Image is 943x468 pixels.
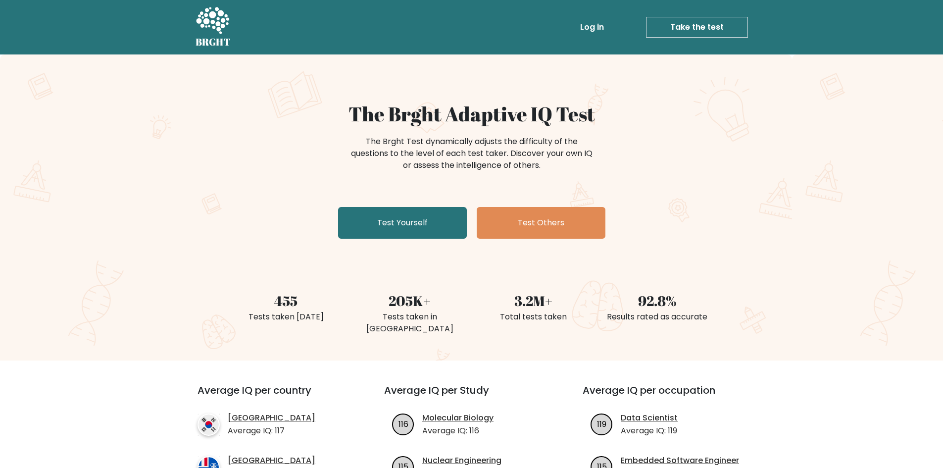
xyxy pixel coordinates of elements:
[601,311,713,323] div: Results rated as accurate
[478,290,590,311] div: 3.2M+
[583,384,757,408] h3: Average IQ per occupation
[198,384,348,408] h3: Average IQ per country
[354,311,466,335] div: Tests taken in [GEOGRAPHIC_DATA]
[478,311,590,323] div: Total tests taken
[228,412,315,424] a: [GEOGRAPHIC_DATA]
[348,136,596,171] div: The Brght Test dynamically adjusts the difficulty of the questions to the level of each test take...
[228,455,315,467] a: [GEOGRAPHIC_DATA]
[228,425,315,437] p: Average IQ: 117
[196,36,231,48] h5: BRGHT
[621,455,739,467] a: Embedded Software Engineer
[384,384,559,408] h3: Average IQ per Study
[601,290,713,311] div: 92.8%
[338,207,467,239] a: Test Yourself
[230,290,342,311] div: 455
[230,311,342,323] div: Tests taken [DATE]
[621,425,678,437] p: Average IQ: 119
[422,425,494,437] p: Average IQ: 116
[422,455,501,467] a: Nuclear Engineering
[354,290,466,311] div: 205K+
[230,102,713,126] h1: The Brght Adaptive IQ Test
[597,418,606,429] text: 119
[646,17,748,38] a: Take the test
[422,412,494,424] a: Molecular Biology
[477,207,605,239] a: Test Others
[196,4,231,51] a: BRGHT
[398,418,408,429] text: 116
[198,414,220,436] img: country
[576,17,608,37] a: Log in
[621,412,678,424] a: Data Scientist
